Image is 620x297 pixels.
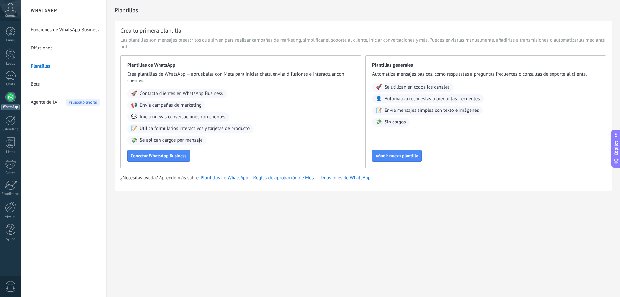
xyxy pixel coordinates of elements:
[140,114,225,120] span: Inicia nuevas conversaciones con clientes
[385,119,406,125] span: Sin cargos
[201,175,248,181] a: Plantillas de WhatsApp
[21,75,106,93] li: Bots
[5,14,16,18] span: Cuenta
[376,84,382,90] span: 🚀
[385,107,479,114] span: Envía mensajes simples con texto e imágenes
[372,71,599,78] span: Automatiza mensajes básicos, como respuestas a preguntas frecuentes o consultas de soporte al cli...
[31,93,57,111] span: Agente de IA
[1,104,20,110] div: WhatsApp
[1,127,20,132] div: Calendario
[21,39,106,57] li: Difusiones
[372,150,422,162] button: Añadir nueva plantilla
[376,154,418,158] span: Añadir nueva plantilla
[385,84,450,90] span: Se utilizan en todos los canales
[140,125,250,132] span: Utiliza formularios interactivos y tarjetas de producto
[115,4,612,17] h2: Plantillas
[376,119,382,125] span: 💸
[1,192,20,196] div: Estadísticas
[127,150,190,162] button: Conectar WhatsApp Business
[385,96,480,102] span: Automatiza respuestas a preguntas frecuentes
[21,57,106,75] li: Plantillas
[31,93,100,111] a: Agente de IAPruébalo ahora!
[31,21,100,39] a: Funciones de WhatsApp Business
[376,96,382,102] span: 👤
[31,39,100,57] a: Difusiones
[613,141,619,155] span: Copilot
[140,90,223,97] span: Contacta clientes en WhatsApp Business
[66,99,100,106] span: Pruébalo ahora!
[253,175,316,181] a: Reglas de aprobación de Meta
[31,57,100,75] a: Plantillas
[131,114,137,120] span: 💬
[131,154,186,158] span: Conectar WhatsApp Business
[1,237,20,241] div: Ayuda
[1,171,20,175] div: Correo
[131,125,137,132] span: 📝
[1,38,20,43] div: Panel
[120,37,606,50] span: Las plantillas son mensajes preescritos que sirven para realizar campañas de marketing, simplific...
[376,107,382,114] span: 📝
[321,175,371,181] a: Difusiones de WhatsApp
[372,62,599,69] span: Plantillas generales
[1,62,20,66] div: Leads
[1,150,20,154] div: Listas
[131,137,137,143] span: 💸
[21,93,106,111] li: Agente de IA
[131,102,137,109] span: 📢
[1,82,20,87] div: Chats
[31,75,100,93] a: Bots
[127,71,355,84] span: Crea plantillas de WhatsApp — apruébalas con Meta para iniciar chats, enviar difusiones e interac...
[127,62,355,69] span: Plantillas de WhatsApp
[1,215,20,219] div: Ajustes
[120,27,181,35] h3: Crea tu primera plantilla
[131,90,137,97] span: 🚀
[140,137,202,143] span: Se aplican cargos por mensaje
[140,102,201,109] span: Envía campañas de marketing
[120,175,199,181] span: ¿Necesitas ayuda? Aprende más sobre
[120,175,606,181] div: | |
[21,21,106,39] li: Funciones de WhatsApp Business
